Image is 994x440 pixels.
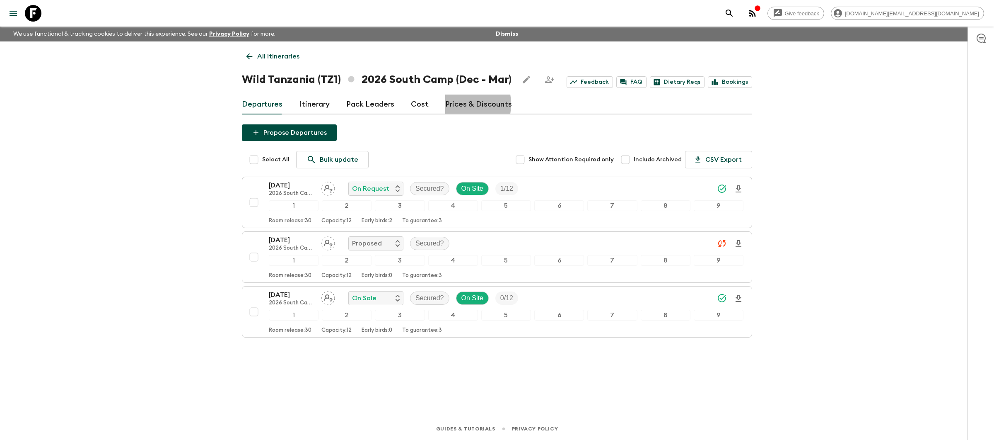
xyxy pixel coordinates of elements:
[495,292,518,305] div: Trip Fill
[269,235,314,245] p: [DATE]
[717,184,727,194] svg: Synced Successfully
[415,293,444,303] p: Secured?
[461,184,483,194] p: On Site
[733,294,743,304] svg: Download Onboarding
[352,238,382,248] p: Proposed
[428,310,478,321] div: 4
[411,95,429,114] a: Cost
[10,27,279,41] p: We use functional & tracking cookies to deliver this experience. See our for more.
[299,95,330,114] a: Itinerary
[269,272,311,279] p: Room release: 30
[428,200,478,211] div: 4
[481,200,531,211] div: 5
[269,180,314,190] p: [DATE]
[616,76,647,88] a: FAQ
[352,293,376,303] p: On Sale
[641,255,690,266] div: 8
[269,218,311,224] p: Room release: 30
[269,255,318,266] div: 1
[500,293,513,303] p: 0 / 12
[641,200,690,211] div: 8
[587,255,637,266] div: 7
[780,10,824,17] span: Give feedback
[534,255,584,266] div: 6
[242,177,752,228] button: [DATE]2026 South Camp (Dec - Mar)Assign pack leaderOn RequestSecured?On SiteTrip Fill123456789Roo...
[410,292,449,305] div: Secured?
[321,239,335,246] span: Assign pack leader
[375,255,425,266] div: 3
[410,182,449,195] div: Secured?
[262,156,290,164] span: Select All
[717,238,727,248] svg: Unable to sync - Check prices and secured
[242,124,337,141] button: Propose Departures
[362,327,392,334] p: Early birds: 0
[733,184,743,194] svg: Download Onboarding
[587,310,637,321] div: 7
[242,48,304,65] a: All itineraries
[694,310,743,321] div: 9
[534,200,584,211] div: 6
[461,293,483,303] p: On Site
[436,424,495,433] a: Guides & Tutorials
[269,290,314,300] p: [DATE]
[456,292,489,305] div: On Site
[5,5,22,22] button: menu
[415,238,444,248] p: Secured?
[322,310,372,321] div: 2
[650,76,704,88] a: Dietary Reqs
[717,293,727,303] svg: Synced Successfully
[500,184,513,194] p: 1 / 12
[320,155,358,165] p: Bulk update
[322,255,372,266] div: 2
[694,255,743,266] div: 9
[445,95,512,114] a: Prices & Discounts
[534,310,584,321] div: 6
[346,95,394,114] a: Pack Leaders
[567,76,613,88] a: Feedback
[528,156,614,164] span: Show Attention Required only
[694,200,743,211] div: 9
[402,272,442,279] p: To guarantee: 3
[242,286,752,338] button: [DATE]2026 South Camp (Dec - Mar)Assign pack leaderOn SaleSecured?On SiteTrip Fill123456789Room r...
[269,327,311,334] p: Room release: 30
[269,245,314,252] p: 2026 South Camp (Dec - Mar)
[494,28,520,40] button: Dismiss
[269,300,314,306] p: 2026 South Camp (Dec - Mar)
[242,231,752,283] button: [DATE]2026 South Camp (Dec - Mar)Assign pack leaderProposedSecured?123456789Room release:30Capaci...
[721,5,738,22] button: search adventures
[352,184,389,194] p: On Request
[269,200,318,211] div: 1
[456,182,489,195] div: On Site
[375,310,425,321] div: 3
[685,151,752,168] button: CSV Export
[321,327,352,334] p: Capacity: 12
[767,7,824,20] a: Give feedback
[495,182,518,195] div: Trip Fill
[257,51,299,61] p: All itineraries
[321,294,335,300] span: Assign pack leader
[831,7,984,20] div: [DOMAIN_NAME][EMAIL_ADDRESS][DOMAIN_NAME]
[362,218,392,224] p: Early birds: 2
[209,31,249,37] a: Privacy Policy
[410,237,449,250] div: Secured?
[481,310,531,321] div: 5
[415,184,444,194] p: Secured?
[321,218,352,224] p: Capacity: 12
[375,200,425,211] div: 3
[428,255,478,266] div: 4
[242,71,511,88] h1: Wild Tanzania (TZ1) 2026 South Camp (Dec - Mar)
[840,10,984,17] span: [DOMAIN_NAME][EMAIL_ADDRESS][DOMAIN_NAME]
[269,190,314,197] p: 2026 South Camp (Dec - Mar)
[402,327,442,334] p: To guarantee: 3
[269,310,318,321] div: 1
[402,218,442,224] p: To guarantee: 3
[362,272,392,279] p: Early birds: 0
[541,71,558,88] span: Share this itinerary
[242,95,282,114] a: Departures
[518,71,535,88] button: Edit this itinerary
[321,184,335,191] span: Assign pack leader
[481,255,531,266] div: 5
[322,200,372,211] div: 2
[708,76,752,88] a: Bookings
[321,272,352,279] p: Capacity: 12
